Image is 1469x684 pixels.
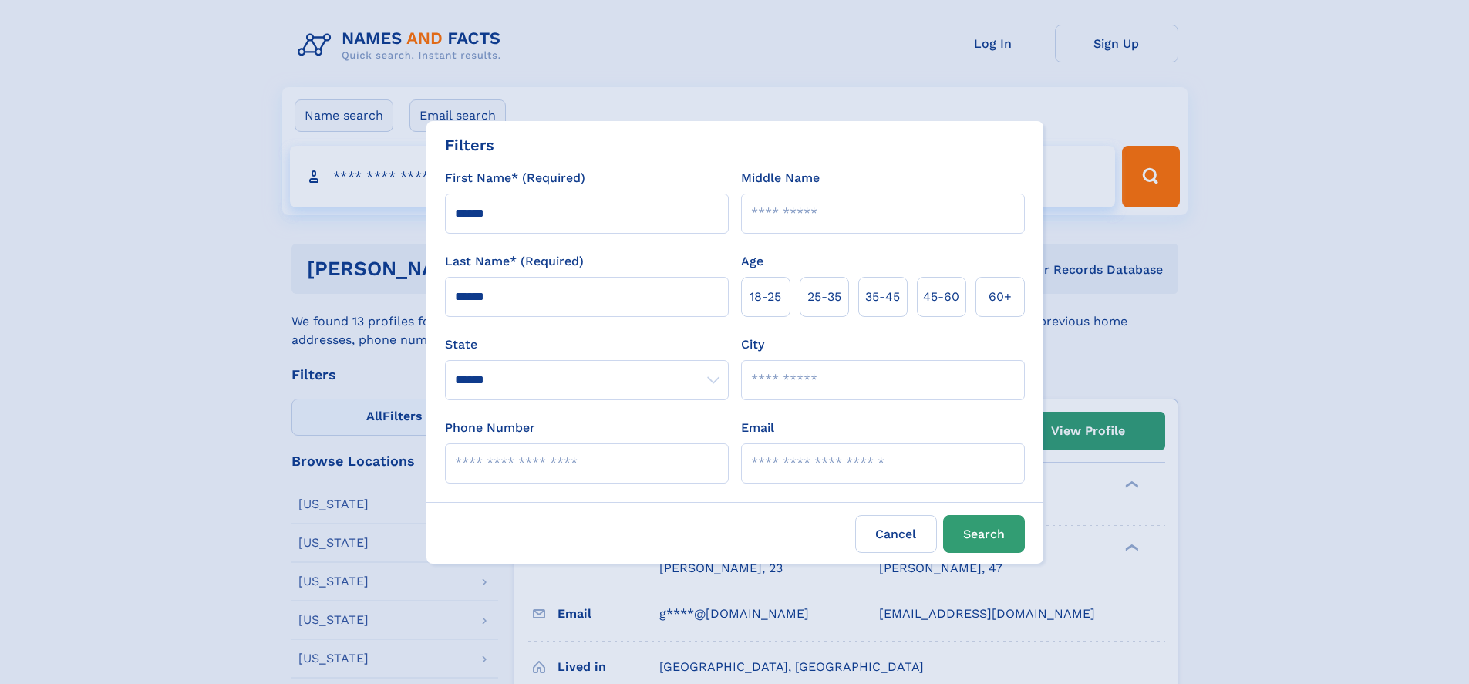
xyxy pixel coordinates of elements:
label: First Name* (Required) [445,169,585,187]
label: Middle Name [741,169,820,187]
span: 18‑25 [750,288,781,306]
button: Search [943,515,1025,553]
label: Phone Number [445,419,535,437]
span: 45‑60 [923,288,959,306]
label: Age [741,252,763,271]
span: 35‑45 [865,288,900,306]
label: Email [741,419,774,437]
label: Cancel [855,515,937,553]
label: City [741,335,764,354]
label: Last Name* (Required) [445,252,584,271]
label: State [445,335,729,354]
span: 60+ [989,288,1012,306]
div: Filters [445,133,494,157]
span: 25‑35 [807,288,841,306]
